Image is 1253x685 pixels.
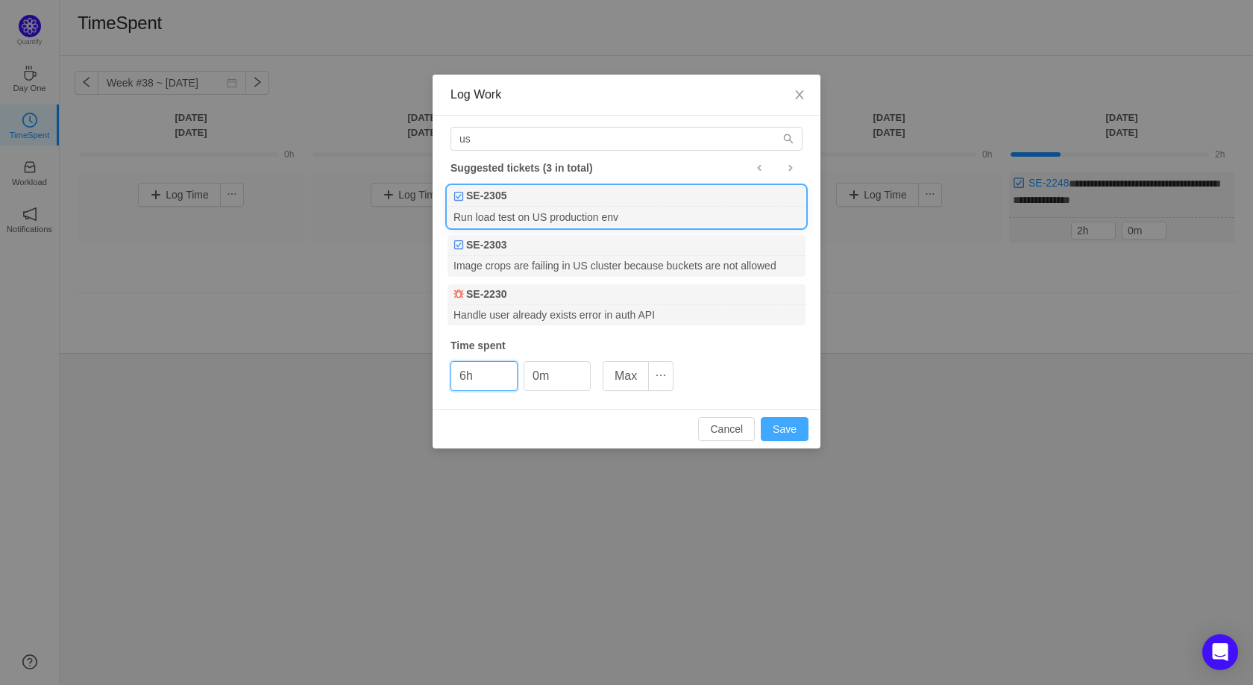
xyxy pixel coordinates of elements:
button: Max [603,361,649,391]
img: 10303 [453,289,464,299]
div: Suggested tickets (3 in total) [450,158,803,178]
input: Search [450,127,803,151]
div: Run load test on US production env [447,207,805,227]
img: 10318 [453,191,464,201]
button: Close [779,75,820,116]
b: SE-2305 [466,188,506,204]
button: icon: ellipsis [648,361,673,391]
button: Save [761,417,808,441]
i: icon: close [794,89,805,101]
div: Open Intercom Messenger [1202,634,1238,670]
div: Handle user already exists error in auth API [447,305,805,325]
div: Log Work [450,87,803,103]
div: Time spent [450,338,803,354]
b: SE-2303 [466,237,506,253]
button: Cancel [698,417,755,441]
i: icon: search [783,134,794,144]
div: Image crops are failing in US cluster because buckets are not allowed [447,256,805,276]
img: 10318 [453,240,464,250]
b: SE-2230 [466,287,506,302]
